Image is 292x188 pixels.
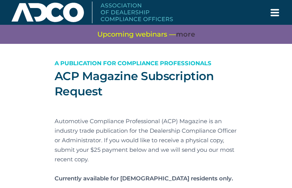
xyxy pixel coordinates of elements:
img: Association of Dealership Compliance Officers logo [11,2,173,23]
p: Automotive Compliance Professional (ACP) Magazine is an industry trade publication for the Dealer... [55,116,238,164]
h1: ACP Magazine Subscription Request [55,69,238,99]
span: Upcoming webinars — [97,30,195,39]
strong: Currently available for [DEMOGRAPHIC_DATA] residents only. [55,175,233,182]
p: A publication for Compliance Professionals [55,58,238,68]
a: more [176,30,195,39]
